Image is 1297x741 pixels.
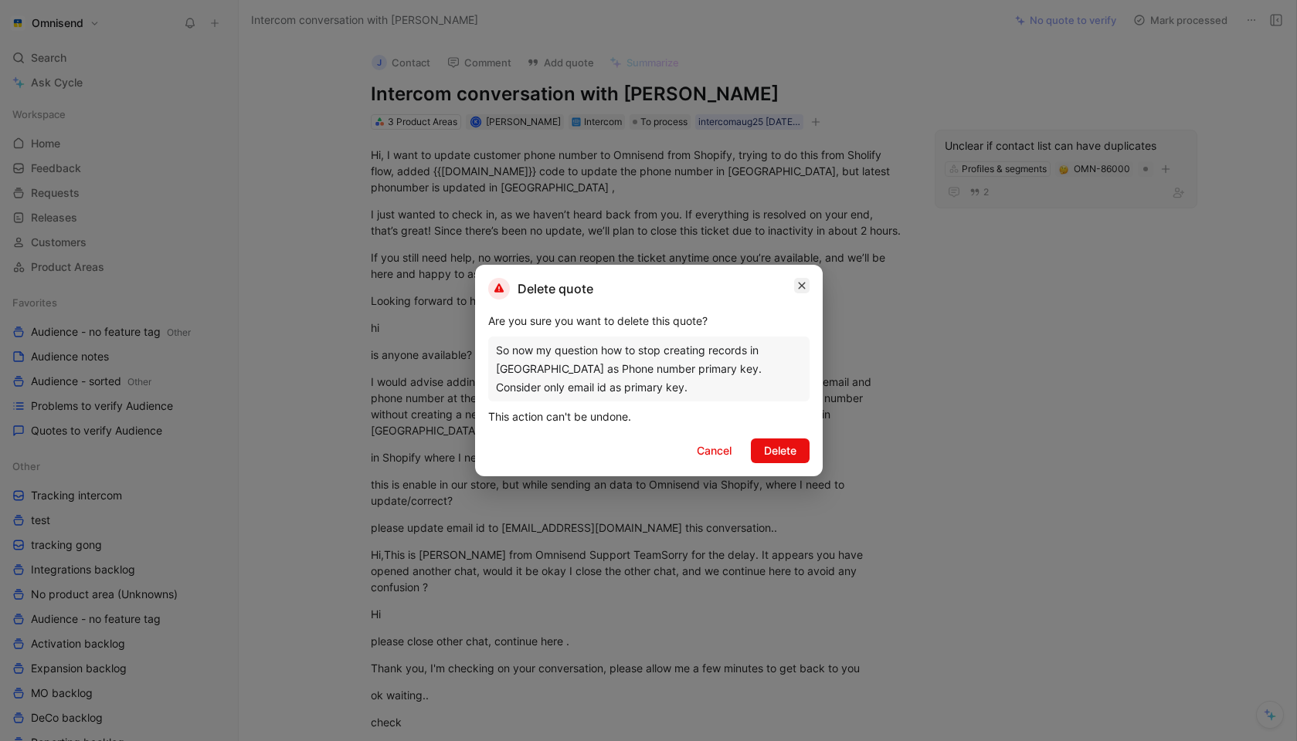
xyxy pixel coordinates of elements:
[488,312,810,426] div: Are you sure you want to delete this quote? This action can't be undone.
[684,438,745,463] button: Cancel
[496,341,802,397] div: So now my question how to stop creating records in [GEOGRAPHIC_DATA] as Phone number primary key....
[751,438,810,463] button: Delete
[488,278,593,299] h2: Delete quote
[764,442,796,460] span: Delete
[697,442,732,460] span: Cancel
